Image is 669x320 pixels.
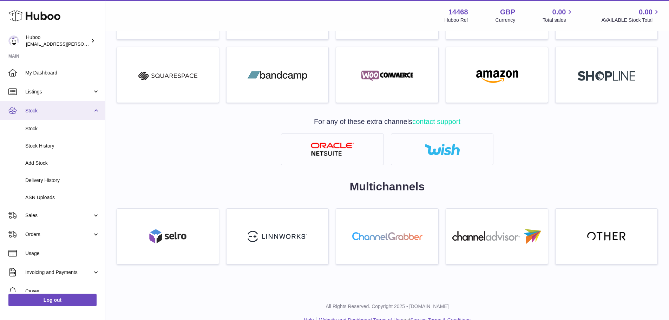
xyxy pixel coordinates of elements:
a: 0.00 AVAILABLE Stock Total [601,7,661,24]
h2: Multichannels [117,179,658,194]
a: roseta-shopline [559,51,654,99]
img: bandcamp [248,69,307,83]
img: amber.kelly@huboo.com [8,35,19,46]
span: ASN Uploads [25,194,100,201]
img: netsuite [310,143,354,156]
span: [EMAIL_ADDRESS][PERSON_NAME][DOMAIN_NAME] [26,41,141,47]
a: 0.00 Total sales [543,7,574,24]
span: Add Stock [25,160,100,166]
div: Huboo Ref [445,17,468,24]
a: squarespace [120,51,215,99]
span: Total sales [543,17,574,24]
span: 0.00 [639,7,652,17]
img: woocommerce [358,69,417,83]
img: squarespace [138,69,198,83]
img: roseta-shopline [578,71,635,81]
span: Delivery History [25,177,100,184]
img: channeladvisor [452,229,541,244]
div: Currency [496,17,516,24]
span: For any of these extra channels [314,118,460,125]
img: other [587,231,626,242]
span: Invoicing and Payments [25,269,92,276]
span: My Dashboard [25,70,100,76]
a: bandcamp [230,51,325,99]
p: All Rights Reserved. Copyright 2025 - [DOMAIN_NAME] [111,303,663,310]
span: Listings [25,89,92,95]
strong: GBP [500,7,515,17]
a: Log out [8,294,97,306]
span: Sales [25,212,92,219]
span: 0.00 [552,7,566,17]
span: Usage [25,250,100,257]
span: Cases [25,288,100,295]
a: amazon [450,51,544,99]
div: Huboo [26,34,89,47]
a: contact support [412,118,460,125]
img: selro [149,229,186,243]
img: wish [425,143,460,155]
a: woocommerce [340,51,434,99]
img: amazon [467,69,527,83]
span: Stock History [25,143,100,149]
strong: 14468 [448,7,468,17]
span: AVAILABLE Stock Total [601,17,661,24]
img: grabber [352,229,422,243]
span: Stock [25,125,100,132]
span: Stock [25,107,92,114]
img: linnworks [248,229,307,243]
span: Orders [25,231,92,238]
